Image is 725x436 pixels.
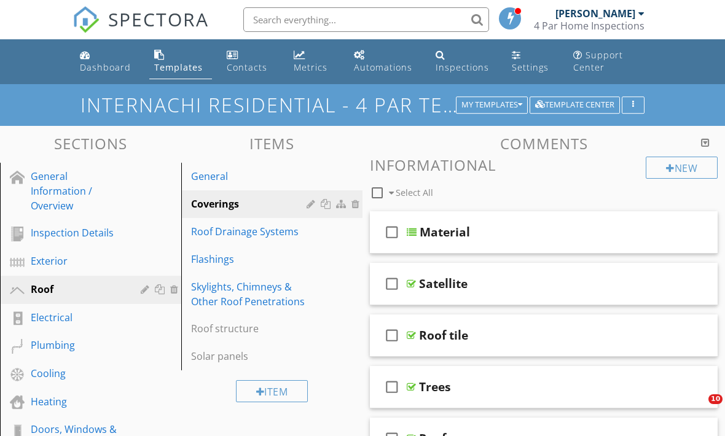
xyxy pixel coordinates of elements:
[191,279,310,309] div: Skylights, Chimneys & Other Roof Penetrations
[354,61,412,73] div: Automations
[382,217,402,247] i: check_box_outline_blank
[191,169,310,184] div: General
[243,7,489,32] input: Search everything...
[31,282,123,297] div: Roof
[530,98,620,109] a: Template Center
[349,44,421,79] a: Automations (Basic)
[191,224,310,239] div: Roof Drainage Systems
[461,101,522,109] div: My Templates
[419,276,468,291] div: Satellite
[222,44,278,79] a: Contacts
[31,394,123,409] div: Heating
[154,61,203,73] div: Templates
[507,44,558,79] a: Settings
[646,157,718,179] div: New
[31,310,123,325] div: Electrical
[683,394,713,424] iframe: Intercom live chat
[573,49,623,73] div: Support Center
[382,269,402,298] i: check_box_outline_blank
[370,157,718,173] h3: Informational
[31,338,123,352] div: Plumbing
[80,94,645,115] h1: InterNACHI Residential - 4 Par Template
[191,197,310,211] div: Coverings
[370,135,718,152] h3: Comments
[75,44,139,79] a: Dashboard
[227,61,267,73] div: Contacts
[72,6,100,33] img: The Best Home Inspection Software - Spectora
[149,44,212,79] a: Templates
[382,372,402,402] i: check_box_outline_blank
[181,135,362,152] h3: Items
[191,349,310,364] div: Solar panels
[431,44,497,79] a: Inspections
[534,20,645,32] div: 4 Par Home Inspections
[419,328,468,343] div: Roof tile
[456,96,528,114] button: My Templates
[436,61,489,73] div: Inspections
[294,61,327,73] div: Metrics
[31,366,123,381] div: Cooling
[382,321,402,350] i: check_box_outline_blank
[708,394,723,404] span: 10
[31,225,123,240] div: Inspection Details
[419,380,451,394] div: Trees
[108,6,209,32] span: SPECTORA
[420,225,470,239] div: Material
[530,96,620,114] button: Template Center
[396,187,433,198] span: Select All
[191,321,310,336] div: Roof structure
[555,7,635,20] div: [PERSON_NAME]
[236,380,308,402] div: Item
[80,61,131,73] div: Dashboard
[191,252,310,267] div: Flashings
[31,169,123,213] div: General Information / Overview
[568,44,650,79] a: Support Center
[72,17,209,42] a: SPECTORA
[512,61,549,73] div: Settings
[289,44,340,79] a: Metrics
[31,254,123,268] div: Exterior
[535,101,614,109] div: Template Center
